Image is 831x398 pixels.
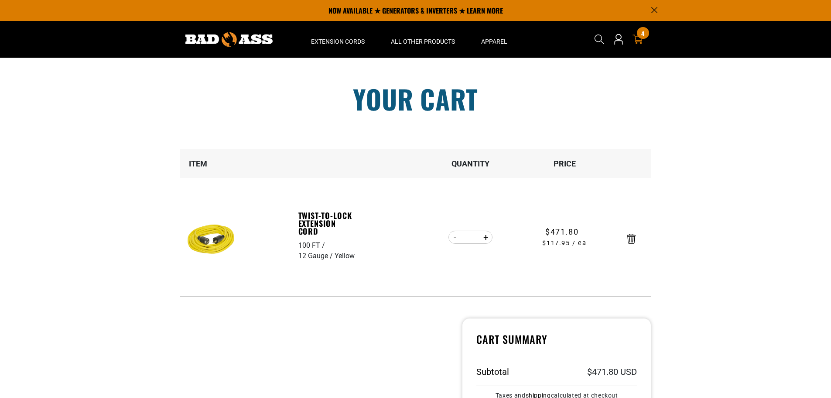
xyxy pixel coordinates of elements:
[627,235,636,242] a: Remove Twist-to-Lock Extension Cord - 100 FT / 12 Gauge / Yellow
[545,226,578,238] span: $471.80
[298,211,359,235] a: Twist-to-Lock Extension Cord
[476,367,509,376] h3: Subtotal
[592,32,606,46] summary: Search
[462,230,479,245] input: Quantity for Twist-to-Lock Extension Cord
[468,21,520,58] summary: Apparel
[298,21,378,58] summary: Extension Cords
[185,32,273,47] img: Bad Ass Extension Cords
[174,86,658,112] h1: Your cart
[587,367,637,376] p: $471.80 USD
[476,332,637,355] h4: Cart Summary
[518,239,611,248] span: $117.95 / ea
[423,149,517,178] th: Quantity
[378,21,468,58] summary: All Other Products
[335,251,355,261] div: Yellow
[391,38,455,45] span: All Other Products
[517,149,612,178] th: Price
[298,240,327,251] div: 100 FT
[298,251,335,261] div: 12 Gauge
[180,149,298,178] th: Item
[481,38,507,45] span: Apparel
[184,213,239,268] img: yellow
[311,38,365,45] span: Extension Cords
[641,30,644,37] span: 4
